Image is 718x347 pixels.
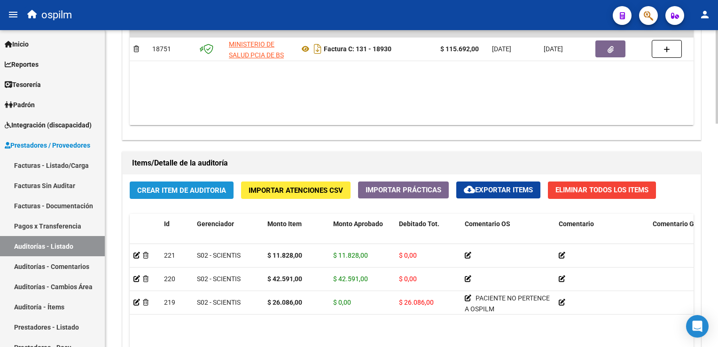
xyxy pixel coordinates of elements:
[555,186,648,194] span: Eliminar Todos los Items
[395,214,461,255] datatable-header-cell: Debitado Tot.
[193,214,264,255] datatable-header-cell: Gerenciador
[241,181,351,199] button: Importar Atenciones CSV
[164,299,175,306] span: 219
[333,299,351,306] span: $ 0,00
[8,9,19,20] mat-icon: menu
[559,220,594,228] span: Comentario
[229,40,284,70] span: MINISTERIO DE SALUD PCIA DE BS AS
[461,214,555,255] datatable-header-cell: Comentario OS
[5,39,29,49] span: Inicio
[399,252,417,259] span: $ 0,00
[5,59,39,70] span: Reportes
[686,315,709,338] div: Open Intercom Messenger
[164,220,170,228] span: Id
[324,45,391,53] strong: Factura C: 131 - 18930
[333,252,368,259] span: $ 11.828,00
[312,41,324,56] i: Descargar documento
[333,220,383,228] span: Monto Aprobado
[399,275,417,283] span: $ 0,00
[5,100,35,110] span: Padrón
[548,181,656,199] button: Eliminar Todos los Items
[249,186,343,195] span: Importar Atenciones CSV
[130,181,234,199] button: Crear Item de Auditoria
[456,181,540,198] button: Exportar Items
[492,45,511,53] span: [DATE]
[5,120,92,130] span: Integración (discapacidad)
[267,275,302,283] strong: $ 42.591,00
[267,299,302,306] strong: $ 26.086,00
[152,45,171,53] span: 18751
[164,275,175,283] span: 220
[544,45,563,53] span: [DATE]
[333,275,368,283] span: $ 42.591,00
[137,186,226,195] span: Crear Item de Auditoria
[366,186,441,194] span: Importar Prácticas
[464,184,475,195] mat-icon: cloud_download
[197,220,234,228] span: Gerenciador
[264,214,329,255] datatable-header-cell: Monto Item
[465,294,550,313] span: PACIENTE NO PERTENCE A OSPILM
[160,214,193,255] datatable-header-cell: Id
[41,5,72,25] span: ospilm
[555,214,649,255] datatable-header-cell: Comentario
[197,252,241,259] span: S02 - SCIENTIS
[440,45,479,53] strong: $ 115.692,00
[164,252,175,259] span: 221
[358,181,449,198] button: Importar Prácticas
[197,275,241,283] span: S02 - SCIENTIS
[5,79,41,90] span: Tesorería
[329,214,395,255] datatable-header-cell: Monto Aprobado
[197,299,241,306] span: S02 - SCIENTIS
[5,140,90,150] span: Prestadores / Proveedores
[132,156,691,171] h1: Items/Detalle de la auditoría
[699,9,710,20] mat-icon: person
[399,220,439,228] span: Debitado Tot.
[399,299,434,306] span: $ 26.086,00
[267,252,302,259] strong: $ 11.828,00
[267,220,302,228] span: Monto Item
[464,186,533,194] span: Exportar Items
[465,220,510,228] span: Comentario OS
